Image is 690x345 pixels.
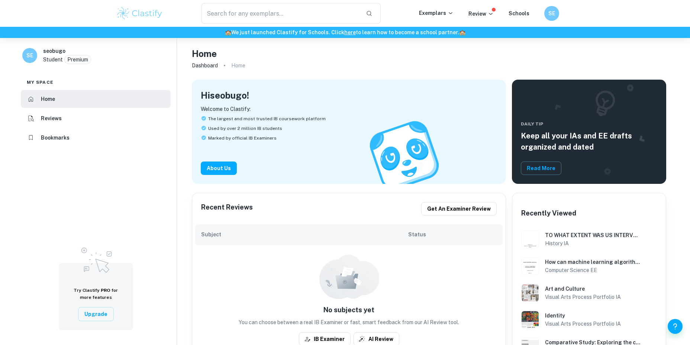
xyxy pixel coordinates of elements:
[419,9,454,17] p: Exemplars
[521,130,657,153] h5: Keep all your IAs and EE drafts organized and dated
[21,90,171,108] a: Home
[421,202,497,215] button: Get an examiner review
[67,55,88,64] p: Premium
[201,105,497,113] p: Welcome to Clastify:
[21,129,171,147] a: Bookmarks
[201,89,249,102] h4: Hi seobugo !
[201,202,253,215] h6: Recent Reviews
[548,9,556,17] h6: SE
[521,121,657,127] span: Daily Tip
[521,162,561,175] button: Read More
[27,79,54,86] span: My space
[43,47,65,55] h6: seobugo
[468,10,494,18] p: Review
[521,230,539,248] img: History IA example thumbnail: TO WHAT EXTENT WAS US INTERVENTION IN TH
[41,134,70,142] h6: Bookmarks
[518,308,660,332] a: Visual Arts Process Portfolio IA example thumbnail: IdentityIdentityVisual Arts Process Portfolio IA
[544,6,559,21] button: SE
[225,29,231,35] span: 🏫
[545,239,641,247] h6: History IA
[545,266,641,274] h6: Computer Science EE
[43,55,63,64] p: Student
[201,230,408,239] h6: Subject
[101,288,110,293] span: PRO
[521,257,539,275] img: Computer Science EE example thumbnail: How can machine learning algorithms be u
[41,95,55,103] h6: Home
[545,312,641,320] h6: Identity
[344,29,356,35] a: here
[545,258,641,266] h6: How can machine learning algorithms be used to improve Fraud detection in financial transactions?
[1,28,689,36] h6: We just launched Clastify for Schools. Click to learn how to become a school partner.
[408,230,497,239] h6: Status
[201,3,360,24] input: Search for any exemplars...
[518,227,660,251] a: History IA example thumbnail: TO WHAT EXTENT WAS US INTERVENTION IN THTO WHAT EXTENT WAS US INTER...
[192,60,218,71] a: Dashboard
[521,284,539,302] img: Visual Arts Process Portfolio IA example thumbnail: Art and Culture
[459,29,465,35] span: 🏫
[192,47,217,60] h4: Home
[668,319,683,334] button: Help and Feedback
[195,305,503,315] h6: No subjects yet
[518,281,660,305] a: Visual Arts Process Portfolio IA example thumbnail: Art and CultureArt and CultureVisual Arts Pro...
[231,61,245,70] p: Home
[208,115,326,122] span: The largest and most trusted IB coursework platform
[21,109,171,127] a: Reviews
[68,287,124,301] h6: Try Clastify for more features
[521,311,539,329] img: Visual Arts Process Portfolio IA example thumbnail: Identity
[545,320,641,328] h6: Visual Arts Process Portfolio IA
[545,285,641,293] h6: Art and Culture
[545,231,641,239] h6: TO WHAT EXTENT WAS US INTERVENTION IN THE KOREAN WAR TO SUPPORT SOUTH KOREA?
[521,208,576,218] h6: Recently Viewed
[195,318,503,326] p: You can choose between a real IB Examiner or fast, smart feedback from our AI Review tool.
[518,254,660,278] a: Computer Science EE example thumbnail: How can machine learning algorithms be uHow can machine le...
[77,243,115,275] img: Upgrade to Pro
[208,135,277,141] span: Marked by official IB Examiners
[509,10,529,16] a: Schools
[78,307,114,321] button: Upgrade
[41,114,62,122] h6: Reviews
[116,6,163,21] img: Clastify logo
[208,125,282,132] span: Used by over 2 million IB students
[26,51,34,60] h6: SE
[545,293,641,301] h6: Visual Arts Process Portfolio IA
[201,162,237,175] button: About Us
